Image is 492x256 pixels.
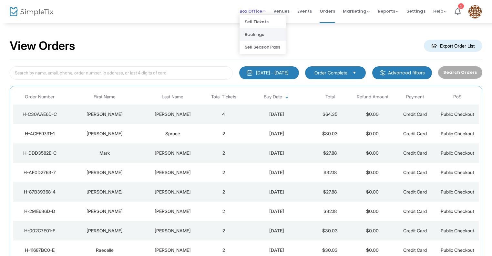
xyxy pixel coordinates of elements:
[309,143,351,163] td: $27.88
[202,182,245,202] td: 2
[247,169,307,176] div: 8/22/2025
[145,111,201,117] div: Grogan
[240,8,266,14] span: Box Office
[424,40,482,52] m-button: Export Order List
[309,89,351,105] th: Total
[68,208,141,215] div: Michael
[202,163,245,182] td: 2
[309,124,351,143] td: $30.03
[403,131,427,136] span: Credit Card
[202,89,245,105] th: Total Tickets
[406,94,424,100] span: Payment
[68,228,141,234] div: Jasmine
[145,247,201,253] div: Ruffin
[94,94,116,100] span: First Name
[247,189,307,195] div: 8/21/2025
[351,105,394,124] td: $0.00
[145,208,201,215] div: Williams
[239,66,299,79] button: [DATE] - [DATE]
[351,221,394,240] td: $0.00
[145,169,201,176] div: Martin
[379,70,386,76] img: filter
[247,130,307,137] div: 8/23/2025
[15,111,65,117] div: H-C30AAE6D-C
[202,202,245,221] td: 2
[247,111,307,117] div: 8/23/2025
[351,143,394,163] td: $0.00
[15,130,65,137] div: H-4CEE9731-1
[309,163,351,182] td: $32.18
[247,208,307,215] div: 8/19/2025
[10,39,75,53] h2: View Orders
[25,94,55,100] span: Order Number
[433,8,447,14] span: Help
[351,163,394,182] td: $0.00
[15,247,65,253] div: H-11687BC0-E
[441,247,474,253] span: Public Checkout
[453,94,462,100] span: PoS
[264,94,282,100] span: Buy Date
[350,69,359,76] button: Select
[372,66,432,79] m-button: Advanced filters
[202,105,245,124] td: 4
[15,228,65,234] div: H-002C7E01-F
[10,66,233,80] input: Search by name, email, phone, order number, ip address, or last 4 digits of card
[441,189,474,195] span: Public Checkout
[256,70,288,76] div: [DATE] - [DATE]
[309,221,351,240] td: $30.03
[68,169,141,176] div: Todd
[403,208,427,214] span: Credit Card
[403,189,427,195] span: Credit Card
[202,124,245,143] td: 2
[145,130,201,137] div: Spruce
[309,202,351,221] td: $32.18
[297,3,312,19] span: Events
[441,131,474,136] span: Public Checkout
[202,221,245,240] td: 2
[441,170,474,175] span: Public Checkout
[247,150,307,156] div: 8/23/2025
[240,41,286,53] li: Sell Season Pass
[403,228,427,233] span: Credit Card
[240,28,286,41] li: Bookings
[246,70,253,76] img: monthly
[441,208,474,214] span: Public Checkout
[441,111,474,117] span: Public Checkout
[240,16,286,28] li: Sell Tickets
[403,247,427,253] span: Credit Card
[309,105,351,124] td: $64.35
[145,150,201,156] div: Cockerille
[403,170,427,175] span: Credit Card
[351,89,394,105] th: Refund Amount
[314,70,347,76] span: Order Complete
[351,124,394,143] td: $0.00
[145,189,201,195] div: Weimer
[309,182,351,202] td: $27.88
[320,3,335,19] span: Orders
[351,182,394,202] td: $0.00
[68,247,141,253] div: Raecelle
[351,202,394,221] td: $0.00
[403,111,427,117] span: Credit Card
[15,150,65,156] div: H-DDD3582E-C
[406,3,425,19] span: Settings
[15,208,65,215] div: H-291E636D-D
[343,8,370,14] span: Marketing
[145,228,201,234] div: Howard
[458,3,464,9] div: 1
[273,3,290,19] span: Venues
[68,150,141,156] div: Mark
[403,150,427,156] span: Credit Card
[202,143,245,163] td: 2
[68,189,141,195] div: Diana
[162,94,183,100] span: Last Name
[441,228,474,233] span: Public Checkout
[15,169,65,176] div: H-AF0D2763-7
[15,189,65,195] div: H-87B39368-4
[378,8,399,14] span: Reports
[441,150,474,156] span: Public Checkout
[284,95,290,100] span: Sortable
[247,247,307,253] div: 8/18/2025
[68,130,141,137] div: Patricia
[247,228,307,234] div: 8/18/2025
